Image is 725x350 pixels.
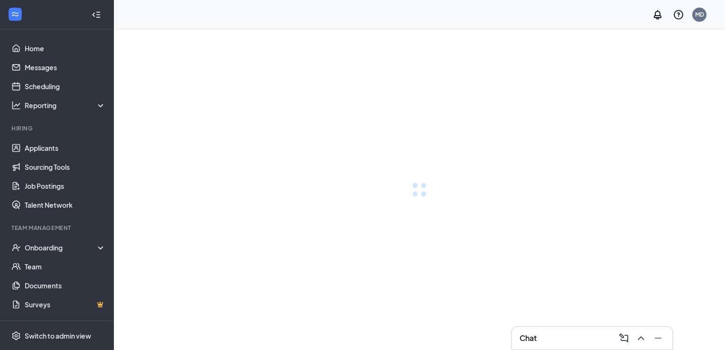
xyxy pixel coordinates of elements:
svg: Settings [11,331,21,341]
a: Applicants [25,138,106,157]
h3: Chat [520,333,537,343]
svg: Analysis [11,101,21,110]
svg: ComposeMessage [618,332,630,344]
svg: ChevronUp [635,332,647,344]
svg: QuestionInfo [673,9,684,20]
a: Scheduling [25,77,106,96]
div: Onboarding [25,243,106,252]
a: SurveysCrown [25,295,106,314]
svg: Minimize [652,332,664,344]
a: Sourcing Tools [25,157,106,176]
svg: Collapse [92,10,101,19]
div: Team Management [11,224,104,232]
a: Home [25,39,106,58]
a: Talent Network [25,195,106,214]
a: Team [25,257,106,276]
div: Reporting [25,101,106,110]
a: Messages [25,58,106,77]
a: Documents [25,276,106,295]
button: ComposeMessage [615,331,631,346]
div: MD [695,10,704,18]
svg: UserCheck [11,243,21,252]
svg: Notifications [652,9,663,20]
div: Hiring [11,124,104,132]
button: Minimize [650,331,665,346]
svg: WorkstreamLogo [10,9,20,19]
button: ChevronUp [632,331,648,346]
div: Switch to admin view [25,331,91,341]
a: Job Postings [25,176,106,195]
